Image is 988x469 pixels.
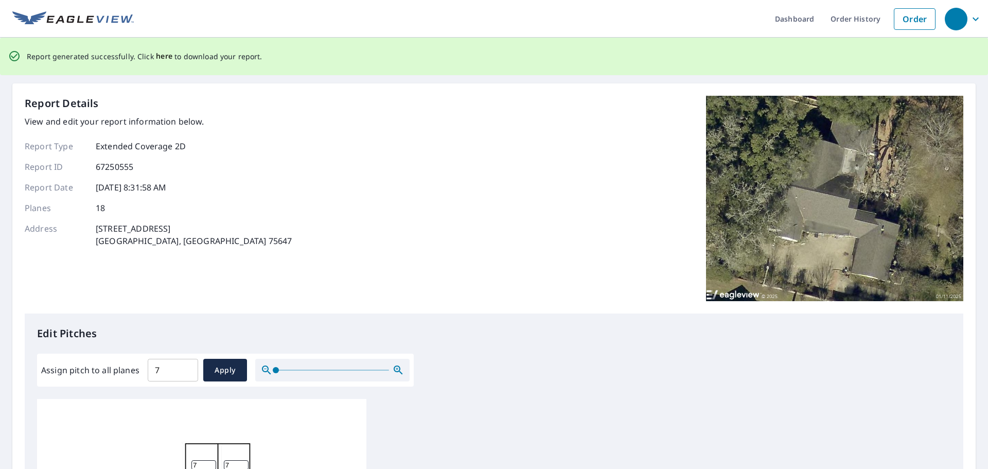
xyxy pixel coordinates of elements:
p: 18 [96,202,105,214]
p: [STREET_ADDRESS] [GEOGRAPHIC_DATA], [GEOGRAPHIC_DATA] 75647 [96,222,292,247]
button: Apply [203,359,247,381]
img: Top image [706,96,963,302]
p: Planes [25,202,86,214]
p: Report Type [25,140,86,152]
a: Order [894,8,936,30]
p: Report Date [25,181,86,194]
p: [DATE] 8:31:58 AM [96,181,167,194]
label: Assign pitch to all planes [41,364,139,376]
button: here [156,50,173,63]
p: Report generated successfully. Click to download your report. [27,50,262,63]
input: 00.0 [148,356,198,385]
p: Address [25,222,86,247]
span: Apply [211,364,239,377]
p: Report Details [25,96,99,111]
img: EV Logo [12,11,134,27]
p: View and edit your report information below. [25,115,292,128]
p: Extended Coverage 2D [96,140,186,152]
p: 67250555 [96,161,133,173]
p: Edit Pitches [37,326,951,341]
p: Report ID [25,161,86,173]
